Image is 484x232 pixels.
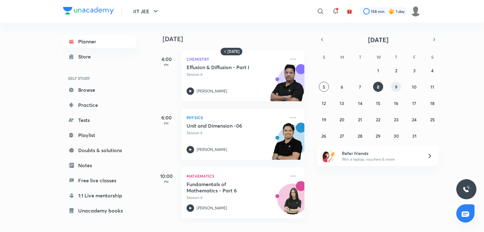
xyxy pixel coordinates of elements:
abbr: October 21, 2025 [358,117,362,123]
abbr: October 18, 2025 [430,100,435,106]
h5: 4:00 [154,55,179,63]
img: unacademy [270,123,304,166]
button: October 2, 2025 [391,65,401,75]
button: October 13, 2025 [337,98,347,108]
abbr: October 24, 2025 [412,117,417,123]
abbr: Monday [340,54,344,60]
abbr: October 1, 2025 [377,68,379,74]
p: Mathematics [187,172,285,180]
abbr: Sunday [323,54,325,60]
button: October 25, 2025 [427,114,437,124]
p: [PERSON_NAME] [197,205,227,211]
button: October 20, 2025 [337,114,347,124]
button: October 4, 2025 [427,65,437,75]
a: Playlist [63,129,136,141]
button: October 1, 2025 [373,65,383,75]
div: Store [78,53,95,60]
h5: Unit and Dimension -06 [187,123,265,129]
button: IIT JEE [130,5,163,18]
abbr: October 22, 2025 [376,117,380,123]
abbr: October 3, 2025 [413,68,416,74]
abbr: Thursday [395,54,397,60]
abbr: October 6, 2025 [341,84,343,90]
a: Planner [63,35,136,48]
p: Physics [187,114,285,121]
abbr: October 11, 2025 [430,84,434,90]
button: October 28, 2025 [355,131,365,141]
a: Free live classes [63,174,136,187]
img: unacademy [270,64,304,108]
button: October 9, 2025 [391,82,401,92]
img: avatar [347,8,352,14]
abbr: October 7, 2025 [359,84,361,90]
p: PM [154,121,179,125]
a: Doubts & solutions [63,144,136,157]
button: October 22, 2025 [373,114,383,124]
button: October 29, 2025 [373,131,383,141]
abbr: October 31, 2025 [412,133,417,139]
button: October 26, 2025 [319,131,329,141]
p: Session 6 [187,195,285,201]
h6: [DATE] [228,49,239,54]
abbr: October 9, 2025 [395,84,397,90]
button: October 14, 2025 [355,98,365,108]
h4: [DATE] [163,35,311,43]
p: PM [154,180,179,184]
a: Tests [63,114,136,126]
abbr: October 19, 2025 [322,117,326,123]
abbr: Friday [413,54,416,60]
button: October 12, 2025 [319,98,329,108]
abbr: Tuesday [359,54,361,60]
h6: Refer friends [342,150,419,157]
p: Session 6 [187,130,285,136]
button: October 31, 2025 [409,131,419,141]
button: October 15, 2025 [373,98,383,108]
p: Session 6 [187,72,285,77]
abbr: October 14, 2025 [358,100,362,106]
button: October 21, 2025 [355,114,365,124]
button: October 19, 2025 [319,114,329,124]
a: Unacademy books [63,204,136,217]
button: October 7, 2025 [355,82,365,92]
h5: 6:00 [154,114,179,121]
abbr: October 25, 2025 [430,117,435,123]
abbr: October 17, 2025 [412,100,416,106]
button: October 10, 2025 [409,82,419,92]
abbr: October 15, 2025 [376,100,380,106]
a: Practice [63,99,136,111]
abbr: Wednesday [377,54,381,60]
abbr: Saturday [431,54,434,60]
button: October 17, 2025 [409,98,419,108]
button: avatar [344,6,354,16]
abbr: October 13, 2025 [340,100,344,106]
button: October 27, 2025 [337,131,347,141]
button: October 30, 2025 [391,131,401,141]
a: Company Logo [63,7,114,16]
abbr: October 20, 2025 [339,117,344,123]
abbr: October 2, 2025 [395,68,397,74]
button: October 23, 2025 [391,114,401,124]
img: Avatar [278,187,308,217]
h5: Fundamentals of Mathematics - Part 6 [187,181,265,194]
a: Store [63,50,136,63]
a: Browse [63,84,136,96]
p: Chemistry [187,55,285,63]
button: October 5, 2025 [319,82,329,92]
abbr: October 23, 2025 [394,117,399,123]
button: October 16, 2025 [391,98,401,108]
img: ttu [463,185,470,193]
button: October 11, 2025 [427,82,437,92]
p: [PERSON_NAME] [197,88,227,94]
p: PM [154,63,179,67]
abbr: October 27, 2025 [340,133,344,139]
button: October 24, 2025 [409,114,419,124]
button: October 8, 2025 [373,82,383,92]
abbr: October 8, 2025 [377,84,379,90]
h6: SELF STUDY [63,73,136,84]
abbr: October 29, 2025 [376,133,380,139]
h5: 10:00 [154,172,179,180]
abbr: October 16, 2025 [394,100,398,106]
abbr: October 4, 2025 [431,68,434,74]
h5: Effusion & Diffusion - Part I [187,64,265,70]
img: Sai Rakshith [410,6,421,17]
